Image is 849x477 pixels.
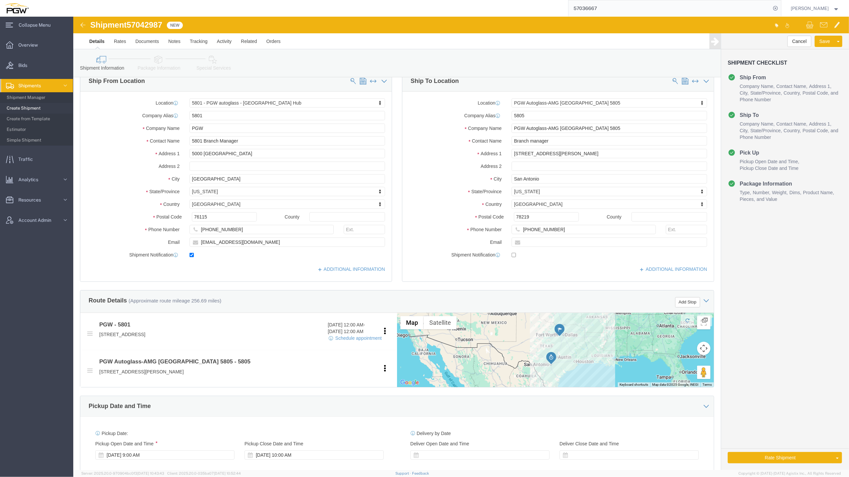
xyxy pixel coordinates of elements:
[18,38,43,52] span: Overview
[18,214,56,227] span: Account Admin
[18,193,46,207] span: Resources
[5,3,29,13] img: logo
[7,102,68,115] span: Create Shipment
[18,59,32,72] span: Bids
[791,5,829,12] span: Ksenia Gushchina-Kerecz
[395,471,412,475] a: Support
[0,193,73,207] a: Resources
[73,17,849,470] iframe: FS Legacy Container
[7,134,68,147] span: Simple Shipment
[19,18,55,32] span: Collapse Menu
[0,214,73,227] a: Account Admin
[18,153,38,166] span: Traffic
[137,471,164,475] span: [DATE] 10:43:43
[0,153,73,166] a: Traffic
[81,471,164,475] span: Server: 2025.20.0-970904bc0f3
[412,471,429,475] a: Feedback
[0,59,73,72] a: Bids
[18,173,43,186] span: Analytics
[7,112,68,126] span: Create from Template
[569,0,771,16] input: Search for shipment number, reference number
[791,4,840,12] button: [PERSON_NAME]
[167,471,241,475] span: Client: 2025.20.0-035ba07
[0,79,73,92] a: Shipments
[7,123,68,136] span: Estimator
[0,38,73,52] a: Overview
[18,79,46,92] span: Shipments
[0,173,73,186] a: Analytics
[7,91,68,104] span: Shipment Manager
[214,471,241,475] span: [DATE] 10:52:44
[738,471,841,476] span: Copyright © [DATE]-[DATE] Agistix Inc., All Rights Reserved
